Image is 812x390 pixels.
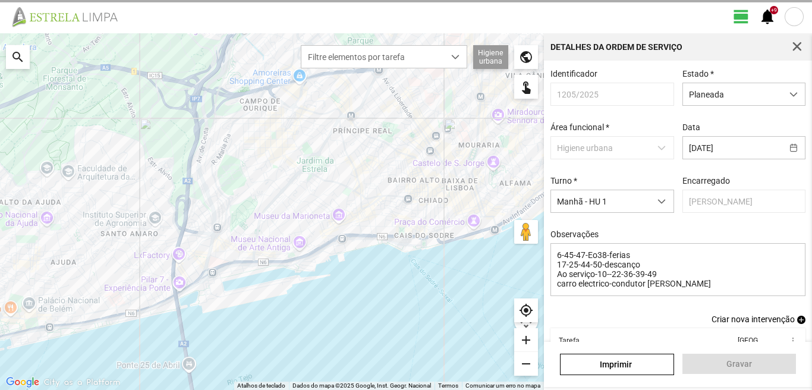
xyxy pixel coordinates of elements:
[514,45,538,69] div: public
[560,354,673,375] a: Imprimir
[770,6,778,14] div: +9
[473,45,508,69] div: Higiene urbana
[292,382,431,389] span: Dados do mapa ©2025 Google, Inst. Geogr. Nacional
[550,229,599,239] label: Observações
[650,190,673,212] div: dropdown trigger
[3,375,42,390] img: Google
[682,176,730,185] label: Encarregado
[301,46,444,68] span: Filtre elementos por tarefa
[737,336,762,345] div: [GEOGRAPHIC_DATA]
[550,69,597,78] label: Identificador
[788,336,797,345] span: more_vert
[514,220,538,244] button: Arraste o Pegman para o mapa para abrir o Street View
[797,316,805,324] span: add
[682,122,700,132] label: Data
[514,328,538,352] div: add
[550,43,682,51] div: Detalhes da Ordem de Serviço
[438,382,458,389] a: Termos (abre num novo separador)
[8,6,131,27] img: file
[683,83,782,105] span: Planeada
[514,352,538,376] div: remove
[782,83,805,105] div: dropdown trigger
[444,46,467,68] div: dropdown trigger
[514,298,538,322] div: my_location
[688,359,789,369] span: Gravar
[559,336,580,345] div: Tarefa
[551,190,650,212] span: Manhã - HU 1
[550,122,609,132] label: Área funcional *
[550,176,577,185] label: Turno *
[682,69,714,78] label: Estado *
[732,8,750,26] span: view_day
[3,375,42,390] a: Abrir esta área no Google Maps (abre uma nova janela)
[712,314,795,324] span: Criar nova intervenção
[682,354,796,374] button: Gravar
[759,8,776,26] span: notifications
[514,75,538,99] div: touch_app
[465,382,540,389] a: Comunicar um erro no mapa
[6,45,30,69] div: search
[237,382,285,390] button: Atalhos de teclado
